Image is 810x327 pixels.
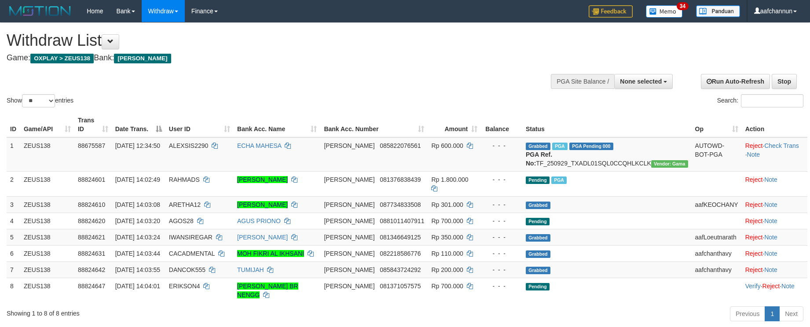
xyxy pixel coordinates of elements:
[431,176,468,183] span: Rp 1.800.000
[78,266,105,273] span: 88824642
[78,142,105,149] span: 88675587
[692,261,742,278] td: aafchanthavy
[169,176,200,183] span: RAHMADS
[646,5,683,18] img: Button%20Memo.svg
[589,5,633,18] img: Feedback.jpg
[526,151,552,167] b: PGA Ref. No:
[484,282,519,290] div: - - -
[324,217,374,224] span: [PERSON_NAME]
[745,217,763,224] a: Reject
[428,112,481,137] th: Amount: activate to sort column ascending
[78,201,105,208] span: 88824610
[526,234,550,242] span: Grabbed
[234,112,320,137] th: Bank Acc. Name: activate to sort column ascending
[742,278,807,303] td: · ·
[7,278,20,303] td: 8
[730,306,765,321] a: Previous
[764,176,777,183] a: Note
[165,112,234,137] th: User ID: activate to sort column ascending
[7,229,20,245] td: 5
[380,142,421,149] span: Copy 085822076561 to clipboard
[526,283,550,290] span: Pending
[742,245,807,261] td: ·
[7,261,20,278] td: 7
[696,5,740,17] img: panduan.png
[115,142,160,149] span: [DATE] 12:34:50
[484,200,519,209] div: - - -
[320,112,428,137] th: Bank Acc. Number: activate to sort column ascending
[552,143,568,150] span: Marked by aafpengsreynich
[526,176,550,184] span: Pending
[692,112,742,137] th: Op: activate to sort column ascending
[112,112,165,137] th: Date Trans.: activate to sort column descending
[717,94,803,107] label: Search:
[431,142,463,149] span: Rp 600.000
[115,234,160,241] span: [DATE] 14:03:24
[20,245,74,261] td: ZEUS138
[78,217,105,224] span: 88824620
[7,137,20,172] td: 1
[169,250,215,257] span: CACADMENTAL
[551,74,614,89] div: PGA Site Balance /
[78,250,105,257] span: 88824631
[169,201,201,208] span: ARETHA12
[7,112,20,137] th: ID
[781,283,795,290] a: Note
[569,143,613,150] span: PGA Pending
[764,266,777,273] a: Note
[747,151,760,158] a: Note
[78,283,105,290] span: 88824647
[20,112,74,137] th: Game/API: activate to sort column ascending
[7,94,73,107] label: Show entries
[431,266,463,273] span: Rp 200.000
[324,250,374,257] span: [PERSON_NAME]
[745,250,763,257] a: Reject
[78,234,105,241] span: 88824621
[742,261,807,278] td: ·
[431,234,463,241] span: Rp 350.000
[115,201,160,208] span: [DATE] 14:03:08
[484,265,519,274] div: - - -
[169,283,200,290] span: ERIKSON4
[431,201,463,208] span: Rp 301.000
[764,234,777,241] a: Note
[380,234,421,241] span: Copy 081346649125 to clipboard
[237,234,288,241] a: [PERSON_NAME]
[7,54,531,62] h4: Game: Bank:
[764,142,799,149] a: Check Trans
[431,217,463,224] span: Rp 700.000
[20,171,74,196] td: ZEUS138
[169,142,209,149] span: ALEXSIS2290
[745,234,763,241] a: Reject
[651,160,688,168] span: Vendor URL: https://trx31.1velocity.biz
[237,142,281,149] a: ECHA MAHESA
[237,201,288,208] a: [PERSON_NAME]
[745,176,763,183] a: Reject
[692,229,742,245] td: aafLoeutnarath
[169,234,213,241] span: IWANSIREGAR
[677,2,689,10] span: 34
[484,233,519,242] div: - - -
[745,266,763,273] a: Reject
[772,74,797,89] a: Stop
[237,176,288,183] a: [PERSON_NAME]
[484,249,519,258] div: - - -
[481,112,522,137] th: Balance
[20,196,74,213] td: ZEUS138
[701,74,770,89] a: Run Auto-Refresh
[779,306,803,321] a: Next
[169,217,194,224] span: AGOS28
[484,217,519,225] div: - - -
[692,137,742,172] td: AUTOWD-BOT-PGA
[324,142,374,149] span: [PERSON_NAME]
[380,266,421,273] span: Copy 085843724292 to clipboard
[742,196,807,213] td: ·
[20,261,74,278] td: ZEUS138
[742,213,807,229] td: ·
[764,250,777,257] a: Note
[115,250,160,257] span: [DATE] 14:03:44
[115,266,160,273] span: [DATE] 14:03:55
[237,283,298,298] a: [PERSON_NAME] BR NENGG
[7,32,531,49] h1: Withdraw List
[551,176,567,184] span: Marked by aafpengsreynich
